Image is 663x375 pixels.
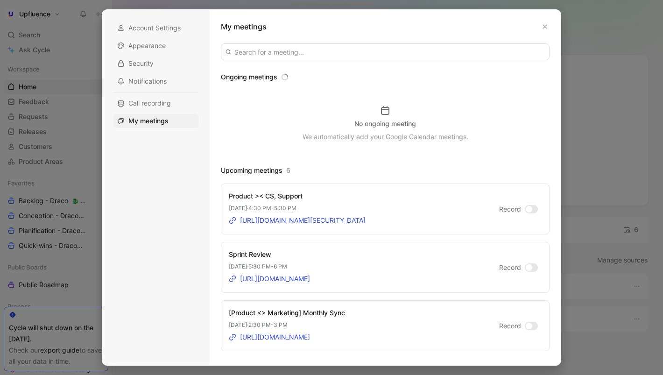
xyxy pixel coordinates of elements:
div: Appearance [113,39,198,53]
h3: Ongoing meetings [221,71,550,83]
h3: Upcoming meetings [221,165,550,176]
span: Record [499,320,521,332]
h1: My meetings [221,21,267,32]
div: Product >< CS, Support [229,191,366,202]
span: Call recording [128,99,171,108]
div: Account Settings [113,21,198,35]
span: Security [128,59,154,68]
a: [URL][DOMAIN_NAME][SECURITY_DATA] [229,215,366,226]
p: [DATE] · 4:30 PM - 5:30 PM [229,204,366,213]
span: Account Settings [128,23,181,33]
div: [Product <> Marketing] Monthly Sync [229,307,345,318]
span: My meetings [128,116,169,126]
span: Record [499,262,521,273]
a: [URL][DOMAIN_NAME] [229,273,310,284]
div: Call recording [113,96,198,110]
div: Sprint Review [229,249,310,260]
a: [URL][DOMAIN_NAME] [229,332,310,343]
span: 6 [286,165,290,176]
input: Search for a meeting... [221,43,550,60]
div: Security [113,57,198,71]
div: My meetings [113,114,198,128]
div: Notifications [113,74,198,88]
p: [DATE] · 5:30 PM - 6 PM [229,262,310,271]
span: Record [499,204,521,215]
span: Notifications [128,77,167,86]
h3: No ongoing meeting [354,118,416,129]
p: [DATE] · 2:30 PM - 3 PM [229,320,345,330]
p: We automatically add your Google Calendar meetings. [303,131,468,142]
span: Appearance [128,41,166,50]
